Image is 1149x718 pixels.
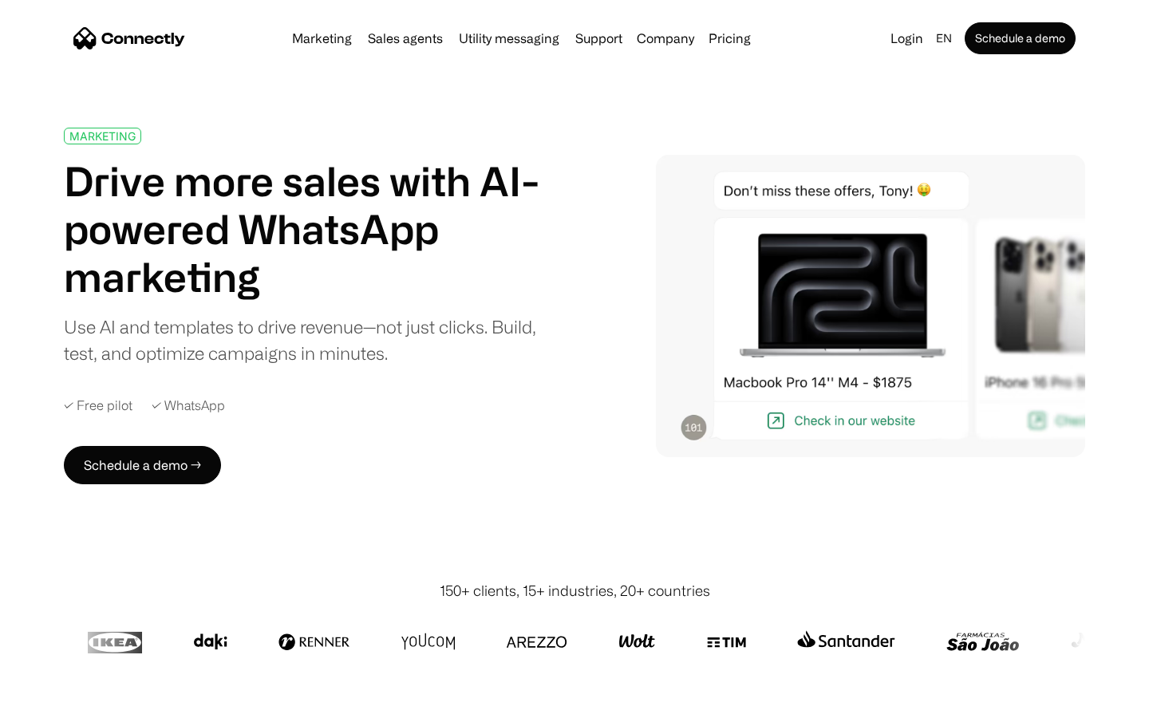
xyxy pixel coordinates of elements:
[930,27,961,49] div: en
[69,130,136,142] div: MARKETING
[73,26,185,50] a: home
[16,688,96,712] aside: Language selected: English
[569,32,629,45] a: Support
[64,314,557,366] div: Use AI and templates to drive revenue—not just clicks. Build, test, and optimize campaigns in min...
[64,446,221,484] a: Schedule a demo →
[64,398,132,413] div: ✓ Free pilot
[702,32,757,45] a: Pricing
[632,27,699,49] div: Company
[965,22,1076,54] a: Schedule a demo
[884,27,930,49] a: Login
[452,32,566,45] a: Utility messaging
[440,580,710,602] div: 150+ clients, 15+ industries, 20+ countries
[286,32,358,45] a: Marketing
[361,32,449,45] a: Sales agents
[152,398,225,413] div: ✓ WhatsApp
[936,27,952,49] div: en
[32,690,96,712] ul: Language list
[64,157,557,301] h1: Drive more sales with AI-powered WhatsApp marketing
[637,27,694,49] div: Company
